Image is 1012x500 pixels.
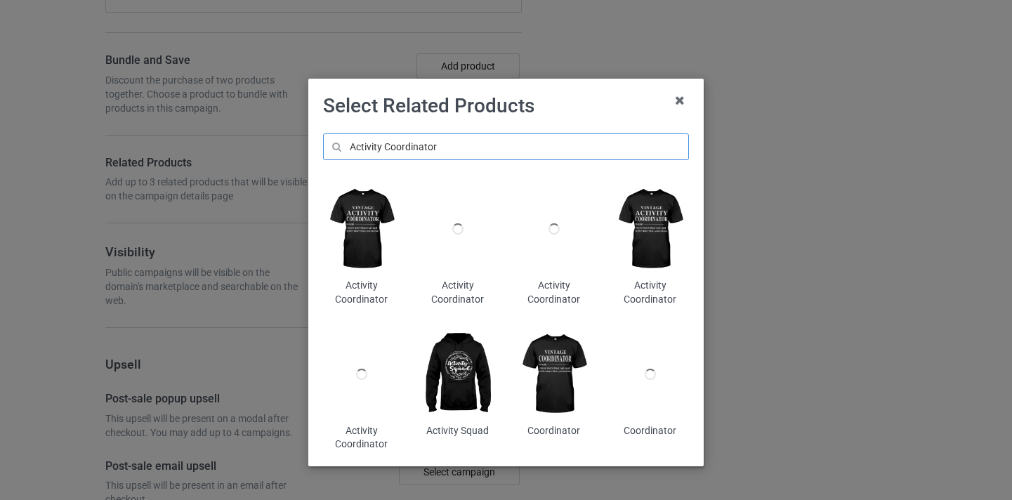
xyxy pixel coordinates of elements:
[516,279,593,306] div: Activity Coordinator
[323,279,400,306] div: Activity Coordinator
[323,93,689,119] h1: Select Related Products
[612,279,689,306] div: Activity Coordinator
[612,424,689,438] div: Coordinator
[419,279,496,306] div: Activity Coordinator
[516,424,593,438] div: Coordinator
[419,424,496,438] div: Activity Squad
[323,424,400,452] div: Activity Coordinator
[323,133,689,160] input: Activity Coordinator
